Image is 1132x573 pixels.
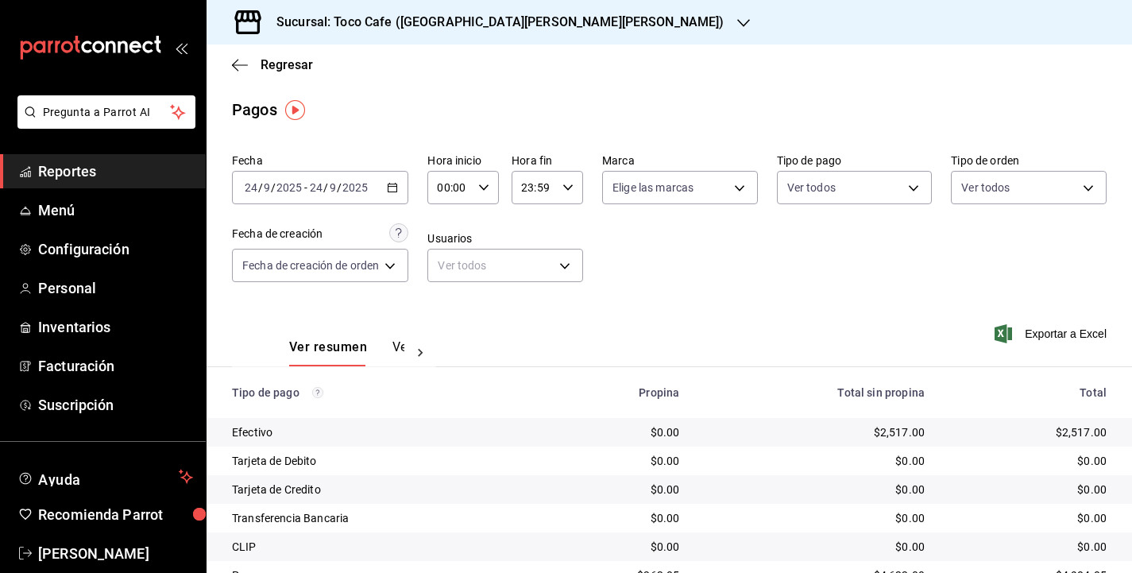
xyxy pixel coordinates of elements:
div: $0.00 [558,424,679,440]
img: Tooltip marker [285,100,305,120]
input: -- [309,181,323,194]
div: Fecha de creación [232,226,323,242]
button: Regresar [232,57,313,72]
label: Tipo de pago [777,155,933,166]
span: - [304,181,307,194]
div: $0.00 [705,539,925,555]
div: $0.00 [558,510,679,526]
label: Usuarios [427,233,583,244]
div: Propina [558,386,679,399]
h3: Sucursal: Toco Cafe ([GEOGRAPHIC_DATA][PERSON_NAME][PERSON_NAME]) [264,13,724,32]
span: Recomienda Parrot [38,504,193,525]
div: navigation tabs [289,339,404,366]
span: Fecha de creación de orden [242,257,379,273]
input: -- [263,181,271,194]
button: Ver pagos [392,339,452,366]
span: / [258,181,263,194]
div: Transferencia Bancaria [232,510,532,526]
div: Tarjeta de Credito [232,482,532,498]
div: $0.00 [950,539,1107,555]
span: Regresar [261,57,313,72]
div: $0.00 [705,482,925,498]
svg: Los pagos realizados con Pay y otras terminales son montos brutos. [312,387,323,398]
label: Hora fin [512,155,583,166]
span: Facturación [38,355,193,377]
label: Marca [602,155,758,166]
div: $0.00 [558,539,679,555]
input: ---- [276,181,303,194]
div: CLIP [232,539,532,555]
label: Hora inicio [427,155,499,166]
div: Efectivo [232,424,532,440]
span: Ayuda [38,467,172,486]
button: Exportar a Excel [998,324,1107,343]
div: $2,517.00 [705,424,925,440]
div: $0.00 [705,453,925,469]
button: Ver resumen [289,339,367,366]
span: Reportes [38,161,193,182]
span: [PERSON_NAME] [38,543,193,564]
div: Total [950,386,1107,399]
div: $0.00 [705,510,925,526]
div: Total sin propina [705,386,925,399]
div: $0.00 [950,482,1107,498]
div: Tarjeta de Debito [232,453,532,469]
span: Ver todos [961,180,1010,196]
span: Personal [38,277,193,299]
div: $0.00 [950,453,1107,469]
button: Pregunta a Parrot AI [17,95,195,129]
span: Suscripción [38,394,193,416]
span: Pregunta a Parrot AI [43,104,171,121]
span: Menú [38,199,193,221]
div: Pagos [232,98,277,122]
input: -- [329,181,337,194]
span: Configuración [38,238,193,260]
span: / [337,181,342,194]
label: Fecha [232,155,408,166]
div: Ver todos [427,249,583,282]
span: / [323,181,328,194]
span: Inventarios [38,316,193,338]
div: $0.00 [558,453,679,469]
div: Tipo de pago [232,386,532,399]
span: Elige las marcas [612,180,693,196]
input: ---- [342,181,369,194]
div: $2,517.00 [950,424,1107,440]
div: $0.00 [558,482,679,498]
button: open_drawer_menu [175,41,187,54]
div: $0.00 [950,510,1107,526]
input: -- [244,181,258,194]
span: Ver todos [787,180,836,196]
span: / [271,181,276,194]
label: Tipo de orden [951,155,1107,166]
a: Pregunta a Parrot AI [11,115,195,132]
